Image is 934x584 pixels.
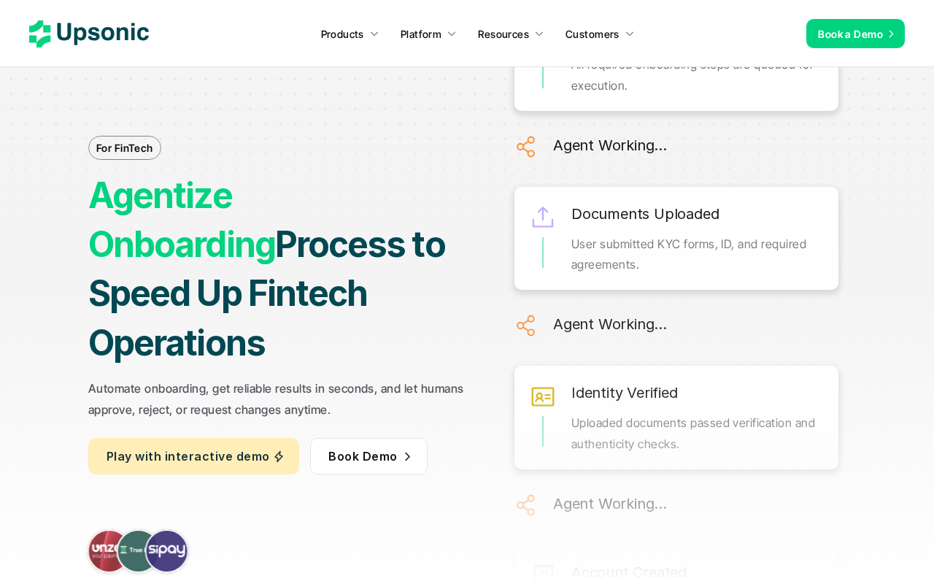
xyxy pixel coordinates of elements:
p: All required onboarding steps are queued for execution. [571,54,824,96]
strong: Process to Speed Up Fintech Operations [88,223,452,364]
h6: Identity Verified [571,380,678,405]
strong: Automate onboarding, get reliable results in seconds, and let humans approve, reject, or request ... [88,381,467,417]
p: Book Demo [328,446,397,467]
a: Play with interactive demo [88,438,299,474]
h6: Documents Uploaded [571,201,719,226]
h6: Agent Working... [553,133,667,158]
strong: Agentize Onboarding [88,174,275,266]
p: User submitted KYC forms, ID, and required agreements. [571,234,824,276]
a: Products [312,20,388,47]
h6: Agent Working... [553,491,667,516]
p: Products [321,26,364,42]
p: Book a Demo [818,26,883,42]
p: Uploaded documents passed verification and authenticity checks. [571,412,824,455]
p: Customers [566,26,620,42]
h6: Agent Working... [553,312,667,337]
p: Resources [478,26,529,42]
p: Platform [401,26,441,42]
a: Book Demo [310,438,427,474]
p: For FinTech [96,140,153,155]
p: Play with interactive demo [107,446,269,467]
